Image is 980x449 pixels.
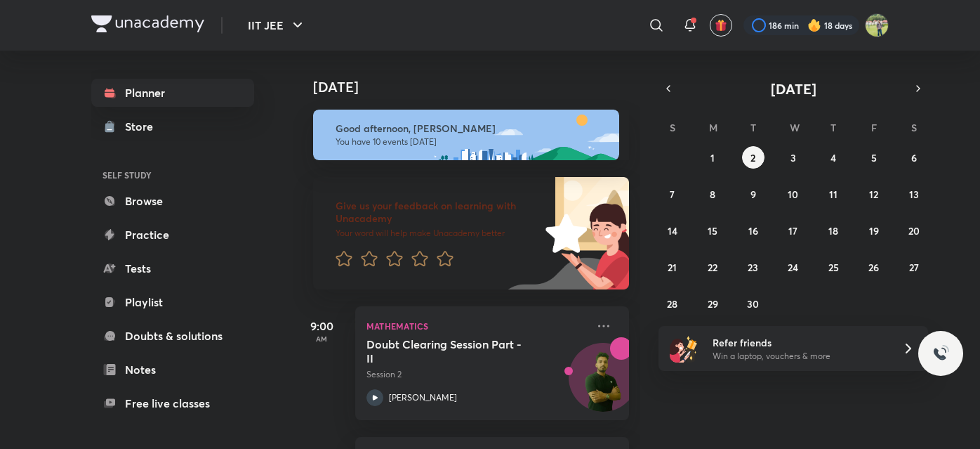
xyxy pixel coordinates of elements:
[91,15,204,36] a: Company Logo
[742,256,764,278] button: September 23, 2025
[91,79,254,107] a: Planner
[366,337,541,365] h5: Doubt Clearing Session Part - II
[336,122,607,135] h6: Good afternoon, [PERSON_NAME]
[932,345,949,362] img: ttu
[911,121,917,134] abbr: Saturday
[863,256,885,278] button: September 26, 2025
[668,261,677,274] abbr: September 21, 2025
[903,146,925,169] button: September 6, 2025
[829,188,837,201] abbr: September 11, 2025
[908,224,920,237] abbr: September 20, 2025
[911,151,917,164] abbr: September 6, 2025
[313,79,643,96] h4: [DATE]
[822,183,845,205] button: September 11, 2025
[742,183,764,205] button: September 9, 2025
[747,297,759,311] abbr: September 30, 2025
[903,183,925,205] button: September 13, 2025
[903,219,925,242] button: September 20, 2025
[91,356,254,384] a: Notes
[701,292,724,315] button: September 29, 2025
[869,224,879,237] abbr: September 19, 2025
[569,351,637,418] img: Avatar
[742,146,764,169] button: September 2, 2025
[828,261,839,274] abbr: September 25, 2025
[91,187,254,215] a: Browse
[782,183,804,205] button: September 10, 2025
[742,292,764,315] button: September 30, 2025
[91,221,254,249] a: Practice
[239,11,314,39] button: IIT JEE
[822,256,845,278] button: September 25, 2025
[771,79,816,98] span: [DATE]
[670,121,675,134] abbr: Sunday
[678,79,908,98] button: [DATE]
[868,261,879,274] abbr: September 26, 2025
[336,228,541,239] p: Your word will help make Unacademy better
[366,318,587,334] p: Mathematics
[782,256,804,278] button: September 24, 2025
[661,183,684,205] button: September 7, 2025
[788,261,798,274] abbr: September 24, 2025
[91,15,204,32] img: Company Logo
[871,121,877,134] abbr: Friday
[790,121,800,134] abbr: Wednesday
[822,146,845,169] button: September 4, 2025
[863,219,885,242] button: September 19, 2025
[713,335,885,350] h6: Refer friends
[670,334,698,363] img: referral
[91,322,254,350] a: Doubts & solutions
[701,219,724,242] button: September 15, 2025
[863,146,885,169] button: September 5, 2025
[748,224,758,237] abbr: September 16, 2025
[871,151,877,164] abbr: September 5, 2025
[389,391,457,404] p: [PERSON_NAME]
[713,350,885,363] p: Win a laptop, vouchers & more
[701,146,724,169] button: September 1, 2025
[830,121,836,134] abbr: Thursday
[667,297,677,311] abbr: September 28, 2025
[822,219,845,242] button: September 18, 2025
[708,261,717,274] abbr: September 22, 2025
[701,256,724,278] button: September 22, 2025
[91,389,254,417] a: Free live classes
[125,118,161,135] div: Store
[788,224,797,237] abbr: September 17, 2025
[709,121,717,134] abbr: Monday
[782,146,804,169] button: September 3, 2025
[661,292,684,315] button: September 28, 2025
[701,183,724,205] button: September 8, 2025
[710,14,732,37] button: avatar
[830,151,836,164] abbr: September 4, 2025
[828,224,838,237] abbr: September 18, 2025
[909,188,919,201] abbr: September 13, 2025
[366,368,587,381] p: Session 2
[313,110,619,160] img: afternoon
[790,151,796,164] abbr: September 3, 2025
[293,318,350,334] h5: 9:00
[748,261,758,274] abbr: September 23, 2025
[788,188,798,201] abbr: September 10, 2025
[336,136,607,148] p: You have 10 events [DATE]
[782,219,804,242] button: September 17, 2025
[865,13,889,37] img: KRISH JINDAL
[909,261,919,274] abbr: September 27, 2025
[670,188,675,201] abbr: September 7, 2025
[750,121,756,134] abbr: Tuesday
[903,256,925,278] button: September 27, 2025
[498,177,629,289] img: feedback_image
[91,112,254,141] a: Store
[863,183,885,205] button: September 12, 2025
[661,219,684,242] button: September 14, 2025
[869,188,878,201] abbr: September 12, 2025
[750,151,755,164] abbr: September 2, 2025
[710,151,715,164] abbr: September 1, 2025
[661,256,684,278] button: September 21, 2025
[715,19,727,32] img: avatar
[708,297,718,311] abbr: September 29, 2025
[710,188,715,201] abbr: September 8, 2025
[293,334,350,343] p: AM
[708,224,717,237] abbr: September 15, 2025
[742,219,764,242] button: September 16, 2025
[668,224,677,237] abbr: September 14, 2025
[91,254,254,282] a: Tests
